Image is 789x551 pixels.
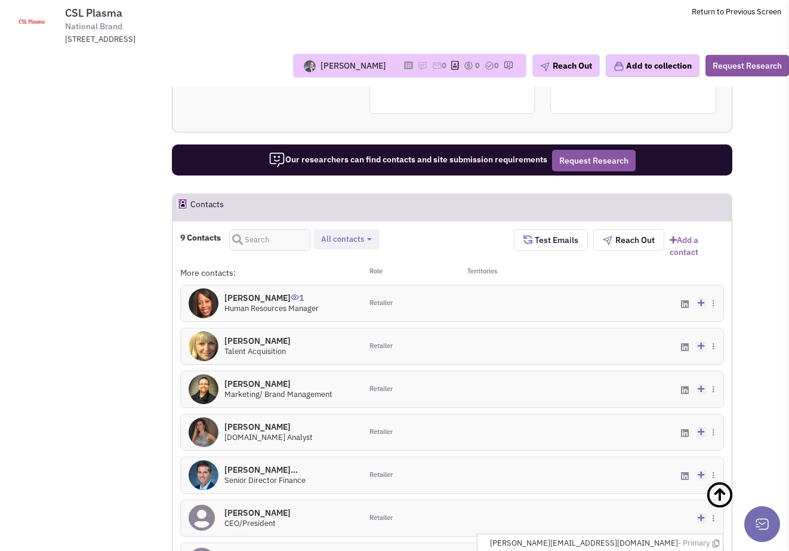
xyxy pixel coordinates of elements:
[362,267,452,279] div: Role
[224,293,319,303] h4: [PERSON_NAME]
[224,421,313,432] h4: [PERSON_NAME]
[180,267,362,279] div: More contacts:
[229,229,310,251] input: Search
[224,475,306,485] span: Senior Director Finance
[514,229,588,251] button: Test Emails
[369,427,393,437] span: Retailer
[189,374,218,404] img: ObIxiIVd9UmbUPFeoQUzzg.jpg
[670,234,724,258] a: Add a contact
[269,154,547,165] span: Our researchers can find contacts and site submission requirements
[224,378,332,389] h4: [PERSON_NAME]
[318,233,375,246] button: All contacts
[65,6,122,20] span: CSL Plasma
[369,513,393,523] span: Retailer
[490,538,719,549] span: [PERSON_NAME][EMAIL_ADDRESS][DOMAIN_NAME]
[705,469,765,546] a: Back To Top
[224,464,306,475] h4: [PERSON_NAME]...
[320,60,386,72] div: [PERSON_NAME]
[452,267,543,279] div: Territories
[369,298,393,308] span: Retailer
[692,7,781,17] a: Return to Previous Screen
[369,384,393,394] span: Retailer
[532,54,600,77] button: Reach Out
[614,61,624,72] img: icon-collection-lavender.png
[224,346,286,356] span: Talent Acquisition
[180,232,221,243] h4: 9 Contacts
[291,294,299,300] img: icon-UserInteraction.png
[224,507,291,518] h4: [PERSON_NAME]
[190,194,224,220] h2: Contacts
[224,335,291,346] h4: [PERSON_NAME]
[485,61,494,70] img: TaskCount.png
[504,61,513,70] img: research-icon.png
[369,470,393,480] span: Retailer
[418,61,427,70] img: icon-note.png
[189,460,218,490] img: mR7L11HCz02vkUzWz4CkHg.jpg
[475,60,480,70] span: 0
[593,229,664,251] button: Reach Out
[442,60,446,70] span: 0
[540,62,550,72] img: plane.png
[678,538,710,549] span: - Primary
[189,417,218,447] img: uyD8nj-MfUeLerEOWuNkzg.jpg
[189,288,218,318] img: 80tVHqarr02ssBqcZ1A1hA.jpg
[432,61,442,70] img: icon-email-active-16.png
[224,432,313,442] span: [DOMAIN_NAME] Analyst
[224,303,319,313] span: Human Resources Manager
[65,34,377,45] div: [STREET_ADDRESS]
[321,234,364,244] span: All contacts
[532,235,578,245] span: Test Emails
[269,152,285,168] img: icon-researcher-20.png
[494,60,499,70] span: 0
[369,341,393,351] span: Retailer
[65,20,122,33] span: National Brand
[224,389,332,399] span: Marketing/ Brand Management
[291,284,304,303] span: 1
[464,61,473,70] img: icon-dealamount.png
[705,55,789,76] button: Request Research
[224,518,276,528] span: CEO/President
[606,54,699,77] button: Add to collection
[603,236,612,245] img: plane.png
[189,331,218,361] img: E7Z9gVFmN02qpQg_AWu7Pw.jpg
[552,150,636,171] button: Request Research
